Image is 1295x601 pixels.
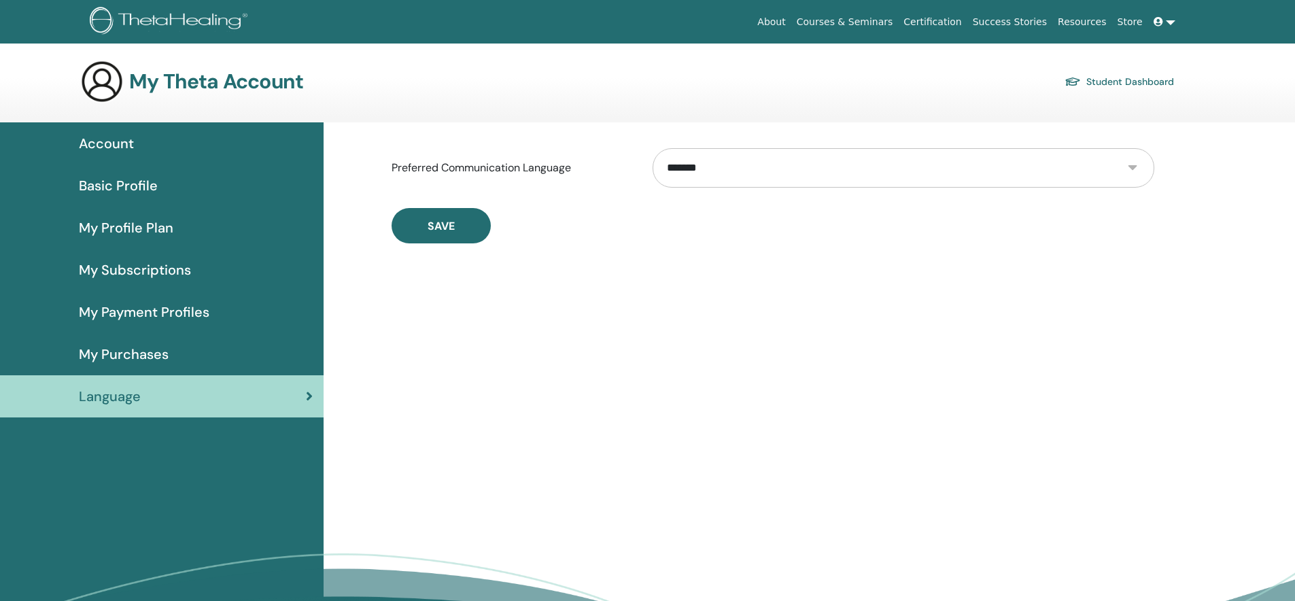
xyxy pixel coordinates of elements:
button: Save [392,208,491,243]
span: My Profile Plan [79,218,173,238]
h3: My Theta Account [129,69,303,94]
img: logo.png [90,7,252,37]
span: Account [79,133,134,154]
a: About [752,10,791,35]
span: Save [428,219,455,233]
a: Resources [1052,10,1112,35]
span: My Subscriptions [79,260,191,280]
span: Basic Profile [79,175,158,196]
a: Courses & Seminars [791,10,899,35]
span: My Payment Profiles [79,302,209,322]
img: graduation-cap.svg [1065,76,1081,88]
a: Student Dashboard [1065,72,1174,91]
a: Certification [898,10,967,35]
img: generic-user-icon.jpg [80,60,124,103]
a: Store [1112,10,1148,35]
span: Language [79,386,141,407]
label: Preferred Communication Language [381,155,642,181]
span: My Purchases [79,344,169,364]
a: Success Stories [967,10,1052,35]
